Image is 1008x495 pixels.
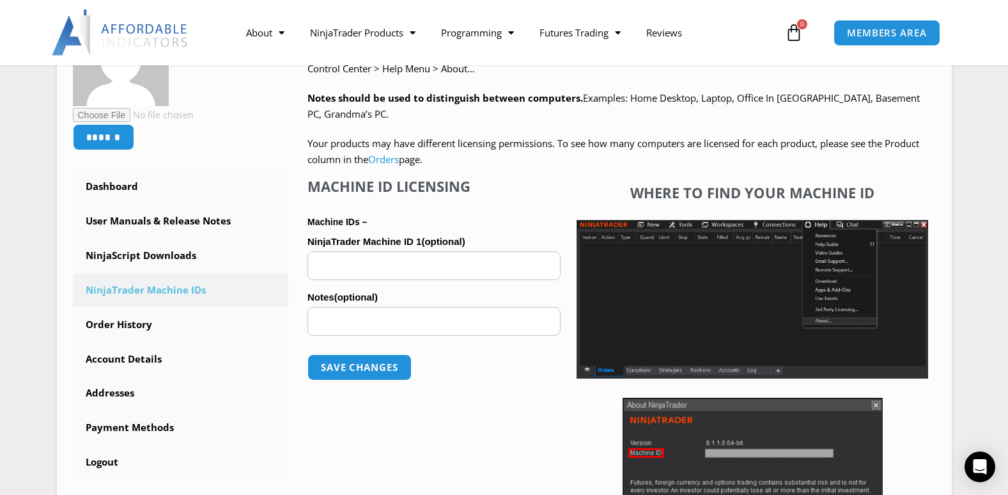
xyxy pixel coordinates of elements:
[577,220,928,379] img: Screenshot 2025-01-17 1155544 | Affordable Indicators – NinjaTrader
[307,232,561,251] label: NinjaTrader Machine ID 1
[73,170,289,203] a: Dashboard
[73,308,289,342] a: Order History
[307,91,583,104] strong: Notes should be used to distinguish between computers.
[73,170,289,479] nav: Account pages
[307,137,919,166] span: Your products may have different licensing permissions. To see how many computers are licensed fo...
[428,18,527,47] a: Programming
[834,20,940,46] a: MEMBERS AREA
[297,18,428,47] a: NinjaTrader Products
[307,178,561,194] h4: Machine ID Licensing
[307,217,367,227] strong: Machine IDs –
[73,274,289,307] a: NinjaTrader Machine IDs
[766,14,822,51] a: 0
[73,446,289,479] a: Logout
[421,236,465,247] span: (optional)
[73,411,289,444] a: Payment Methods
[965,452,995,482] div: Open Intercom Messenger
[847,28,927,38] span: MEMBERS AREA
[334,292,378,302] span: (optional)
[307,91,920,121] span: Examples: Home Desktop, Laptop, Office In [GEOGRAPHIC_DATA], Basement PC, Grandma’s PC.
[307,288,561,307] label: Notes
[307,354,412,381] button: Save changes
[797,19,807,29] span: 0
[577,184,928,201] h4: Where to find your Machine ID
[73,205,289,238] a: User Manuals & Release Notes
[73,377,289,410] a: Addresses
[52,10,189,56] img: LogoAI | Affordable Indicators – NinjaTrader
[73,343,289,376] a: Account Details
[527,18,633,47] a: Futures Trading
[633,18,695,47] a: Reviews
[233,18,297,47] a: About
[368,153,399,166] a: Orders
[73,239,289,272] a: NinjaScript Downloads
[233,18,782,47] nav: Menu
